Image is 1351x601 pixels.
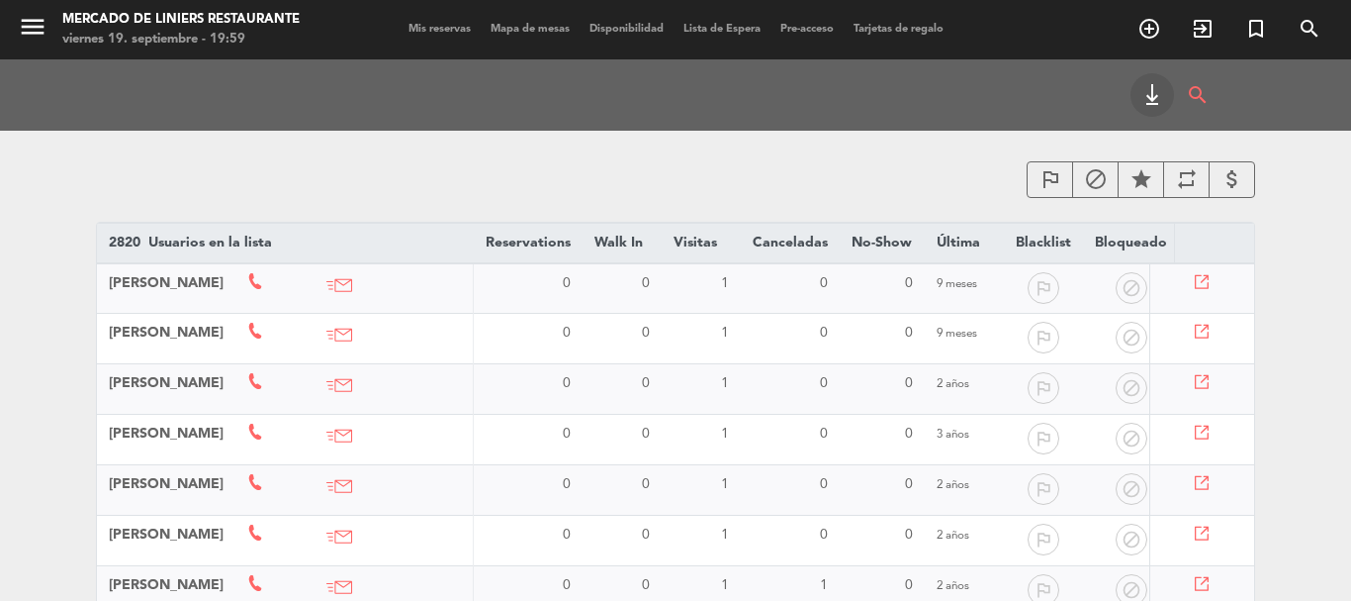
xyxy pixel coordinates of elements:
[937,530,969,542] span: 2 años
[642,276,650,290] span: 0
[905,427,913,441] span: 0
[18,12,47,42] i: menu
[580,24,674,35] span: Disponibilidad
[1038,167,1062,191] i: outlined_flag
[1083,223,1179,262] th: Bloqueado
[1116,473,1147,505] i: block
[642,477,650,491] span: 0
[1116,372,1147,404] i: block
[1186,73,1210,117] i: search
[820,477,828,491] span: 0
[770,24,844,35] span: Pre-acceso
[474,223,583,262] th: Reservations
[148,236,272,250] span: Usuarios en la lista
[937,328,977,340] span: 9 meses
[721,376,729,390] span: 1
[1116,272,1147,304] i: block
[1028,372,1059,404] i: outlined_flag
[1191,17,1215,41] i: exit_to_app
[905,276,913,290] span: 0
[1116,322,1147,353] i: block
[399,24,481,35] span: Mis reservas
[481,24,580,35] span: Mapa de mesas
[937,580,969,592] span: 2 años
[721,477,729,491] span: 1
[642,578,650,592] span: 0
[1220,167,1244,191] i: attach_money
[1175,167,1199,191] i: repeat
[1116,524,1147,555] i: block
[1028,473,1059,505] i: outlined_flag
[642,427,650,441] span: 0
[820,276,828,290] span: 0
[905,376,913,390] span: 0
[820,528,828,542] span: 0
[937,479,969,491] span: 2 años
[662,223,741,262] th: Visitas
[109,376,224,390] span: [PERSON_NAME]
[109,236,140,250] b: 2820
[1298,17,1321,41] i: search
[642,528,650,542] span: 0
[820,578,828,592] span: 1
[905,326,913,340] span: 0
[905,578,913,592] span: 0
[721,276,729,290] span: 1
[1116,423,1147,454] i: block
[18,12,47,49] button: menu
[563,276,571,290] span: 0
[1028,322,1059,353] i: outlined_flag
[563,376,571,390] span: 0
[1084,167,1108,191] i: block
[563,578,571,592] span: 0
[563,528,571,542] span: 0
[563,477,571,491] span: 0
[721,326,729,340] span: 1
[1028,272,1059,304] i: outlined_flag
[937,278,977,290] span: 9 meses
[109,477,224,491] span: [PERSON_NAME]
[1137,17,1161,41] i: add_circle_outline
[109,276,224,290] span: [PERSON_NAME]
[642,376,650,390] span: 0
[937,378,969,390] span: 2 años
[905,477,913,491] span: 0
[1129,167,1153,191] i: star
[844,24,953,35] span: Tarjetas de regalo
[109,326,224,340] span: [PERSON_NAME]
[1028,524,1059,555] i: outlined_flag
[674,24,770,35] span: Lista de Espera
[820,376,828,390] span: 0
[840,223,924,262] th: No-Show
[563,326,571,340] span: 0
[62,30,300,50] div: viernes 19. septiembre - 19:59
[109,578,224,592] span: [PERSON_NAME]
[563,427,571,441] span: 0
[741,223,840,262] th: Canceladas
[820,326,828,340] span: 0
[721,528,729,542] span: 1
[642,326,650,340] span: 0
[583,223,662,262] th: Walk In
[937,429,969,441] span: 3 años
[62,10,300,30] div: Mercado de Liniers Restaurante
[109,528,224,542] span: [PERSON_NAME]
[1244,17,1268,41] i: turned_in_not
[1028,423,1059,454] i: outlined_flag
[721,427,729,441] span: 1
[1004,223,1083,262] th: Blacklist
[721,578,729,592] span: 1
[1140,83,1164,107] i: keyboard_tab
[820,427,828,441] span: 0
[925,223,1004,262] th: Última
[109,427,224,441] span: [PERSON_NAME]
[905,528,913,542] span: 0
